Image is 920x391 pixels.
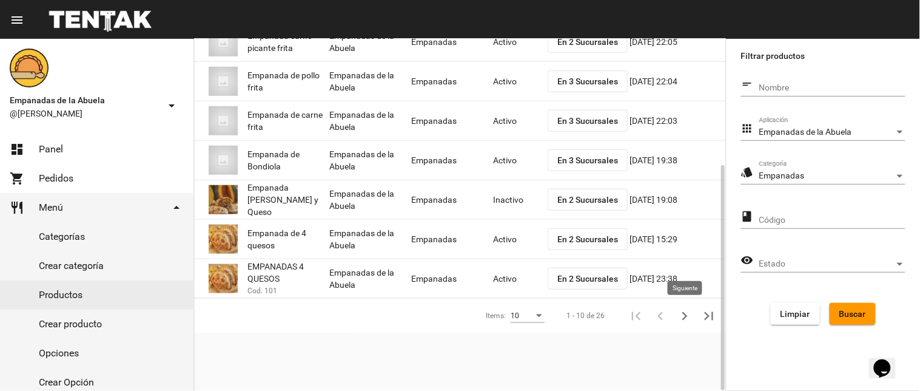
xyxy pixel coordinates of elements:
button: En 2 Sucursales [548,31,628,53]
button: En 3 Sucursales [548,70,628,92]
mat-cell: Empanadas [411,141,493,180]
span: Buscar [839,309,866,319]
mat-cell: [DATE] 22:05 [630,22,726,61]
button: En 2 Sucursales [548,268,628,290]
mat-cell: [DATE] 15:29 [630,220,726,259]
span: 10 [511,311,519,320]
mat-cell: Activo [493,220,548,259]
span: Empanadas [759,171,805,180]
mat-icon: dashboard [10,142,24,157]
img: 07c47add-75b0-4ce5-9aba-194f44787723.jpg [209,67,238,96]
mat-icon: restaurant [10,200,24,215]
mat-cell: [DATE] 19:38 [630,141,726,180]
mat-select: Items: [511,312,545,321]
button: Buscar [830,303,876,325]
span: En 3 Sucursales [557,155,618,165]
span: Empanada de pollo frita [247,69,329,93]
mat-cell: Empanadas de la Abuela [329,259,411,298]
span: Limpiar [781,309,810,319]
span: Pedidos [39,172,73,185]
iframe: chat widget [869,342,908,379]
span: Empanada de carne frita [247,109,329,133]
span: Cod. 101 [247,285,277,297]
mat-icon: class [741,209,754,224]
span: Empanadas de la Abuela [759,127,852,137]
mat-cell: Empanadas de la Abuela [329,101,411,140]
button: En 2 Sucursales [548,189,628,211]
input: Código [759,216,905,225]
span: En 2 Sucursales [557,195,618,205]
span: Menú [39,202,63,214]
mat-cell: Empanadas [411,220,493,259]
mat-cell: Empanadas [411,180,493,219]
button: En 3 Sucursales [548,110,628,132]
span: En 3 Sucursales [557,116,618,126]
button: Limpiar [771,303,820,325]
img: 07c47add-75b0-4ce5-9aba-194f44787723.jpg [209,106,238,135]
mat-cell: Empanadas de la Abuela [329,180,411,219]
mat-cell: Empanadas de la Abuela [329,220,411,259]
mat-cell: Activo [493,259,548,298]
mat-icon: short_text [741,77,754,92]
mat-icon: apps [741,121,754,136]
mat-icon: shopping_cart [10,171,24,186]
span: En 2 Sucursales [557,274,618,284]
mat-icon: arrow_drop_down [164,98,179,113]
img: 07c47add-75b0-4ce5-9aba-194f44787723.jpg [209,146,238,175]
mat-cell: [DATE] 22:04 [630,62,726,101]
button: Siguiente [673,304,697,328]
mat-icon: style [741,165,754,180]
mat-cell: Empanadas [411,22,493,61]
img: 63b7378a-f0c8-4df4-8df5-8388076827c7.jpg [209,185,238,214]
span: Estado [759,259,895,269]
img: f0136945-ed32-4f7c-91e3-a375bc4bb2c5.png [10,49,49,87]
img: b13248ff-04d8-4bd5-abf1-a63cddf8a8db.jpg [209,264,238,293]
span: Empanada de Bondiola [247,148,329,172]
mat-cell: [DATE] 19:08 [630,180,726,219]
mat-cell: Activo [493,101,548,140]
mat-cell: Empanadas [411,62,493,101]
label: Filtrar productos [741,49,905,63]
div: Items: [486,310,506,322]
button: En 2 Sucursales [548,228,628,250]
mat-cell: Inactivo [493,180,548,219]
button: En 3 Sucursales [548,149,628,171]
span: En 2 Sucursales [557,37,618,47]
span: Empanadas de la Abuela [10,93,159,107]
mat-cell: Empanadas de la Abuela [329,62,411,101]
button: Primera [624,304,648,328]
span: Panel [39,143,63,155]
mat-select: Aplicación [759,127,905,137]
span: Empanada de 4 quesos [247,227,329,251]
mat-cell: Empanadas de la Abuela [329,22,411,61]
mat-cell: Activo [493,22,548,61]
button: Última [697,304,721,328]
span: En 3 Sucursales [557,76,618,86]
mat-cell: [DATE] 22:03 [630,101,726,140]
mat-cell: Empanadas [411,101,493,140]
img: 07c47add-75b0-4ce5-9aba-194f44787723.jpg [209,27,238,56]
mat-cell: Activo [493,141,548,180]
mat-cell: Empanadas [411,259,493,298]
span: @[PERSON_NAME] [10,107,159,120]
mat-cell: Activo [493,62,548,101]
span: Empanada carne picante frita [247,30,329,54]
div: 1 - 10 de 26 [566,310,605,322]
mat-icon: arrow_drop_down [169,200,184,215]
span: Empanada [PERSON_NAME] y Queso [247,182,329,218]
mat-icon: visibility [741,253,754,268]
img: 363ca94e-5ed4-4755-8df0-ca7d50f4a994.jpg [209,225,238,254]
mat-cell: Empanadas de la Abuela [329,141,411,180]
mat-icon: menu [10,13,24,27]
span: EMPANADAS 4 QUESOS [247,260,329,285]
mat-select: Estado [759,259,905,269]
mat-select: Categoría [759,171,905,181]
span: En 2 Sucursales [557,234,618,244]
button: Anterior [648,304,673,328]
input: Nombre [759,83,905,93]
mat-cell: [DATE] 23:38 [630,259,726,298]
